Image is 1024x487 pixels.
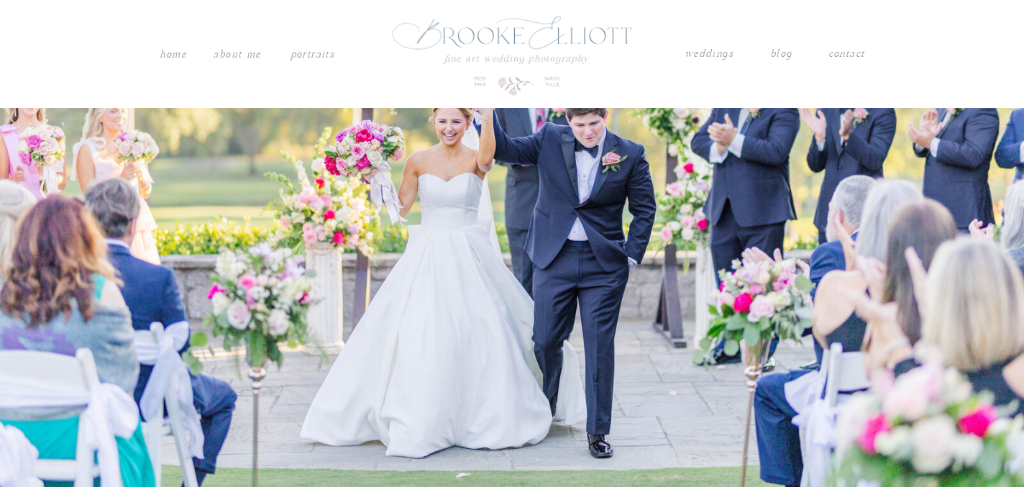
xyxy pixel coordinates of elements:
a: PORTRAITS [288,45,337,60]
a: weddings [684,45,734,63]
a: Home [159,45,187,64]
a: blog [770,45,792,63]
a: contact [828,45,865,59]
a: About me [211,45,262,64]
